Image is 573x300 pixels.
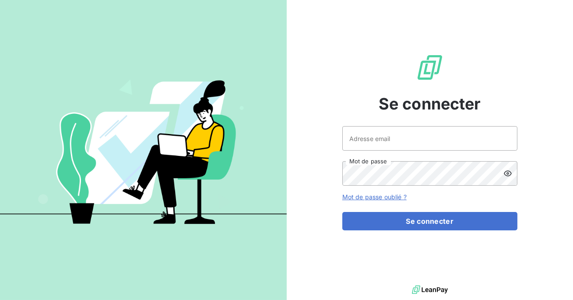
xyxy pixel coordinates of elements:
[342,126,517,151] input: placeholder
[412,283,448,296] img: logo
[416,53,444,81] img: Logo LeanPay
[379,92,481,116] span: Se connecter
[342,212,517,230] button: Se connecter
[342,193,407,201] a: Mot de passe oublié ?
